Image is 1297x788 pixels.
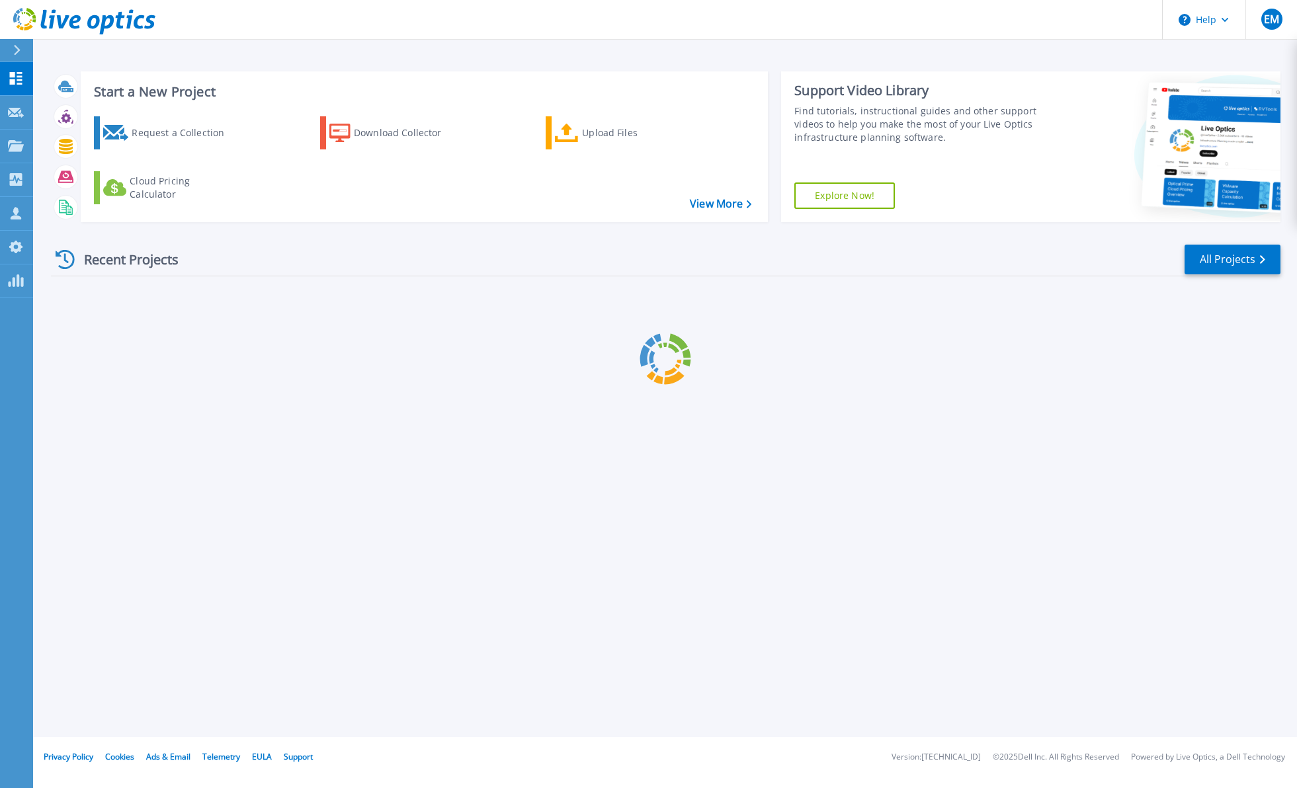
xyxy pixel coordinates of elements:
[44,751,93,762] a: Privacy Policy
[993,753,1119,762] li: © 2025 Dell Inc. All Rights Reserved
[354,120,460,146] div: Download Collector
[94,171,241,204] a: Cloud Pricing Calculator
[892,753,981,762] li: Version: [TECHNICAL_ID]
[94,85,751,99] h3: Start a New Project
[794,104,1049,144] div: Find tutorials, instructional guides and other support videos to help you make the most of your L...
[794,82,1049,99] div: Support Video Library
[146,751,190,762] a: Ads & Email
[1185,245,1280,274] a: All Projects
[320,116,468,149] a: Download Collector
[794,182,895,209] a: Explore Now!
[252,751,272,762] a: EULA
[1264,14,1279,24] span: EM
[130,175,235,201] div: Cloud Pricing Calculator
[51,243,196,276] div: Recent Projects
[105,751,134,762] a: Cookies
[582,120,688,146] div: Upload Files
[284,751,313,762] a: Support
[202,751,240,762] a: Telemetry
[132,120,237,146] div: Request a Collection
[690,198,751,210] a: View More
[546,116,693,149] a: Upload Files
[1131,753,1285,762] li: Powered by Live Optics, a Dell Technology
[94,116,241,149] a: Request a Collection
